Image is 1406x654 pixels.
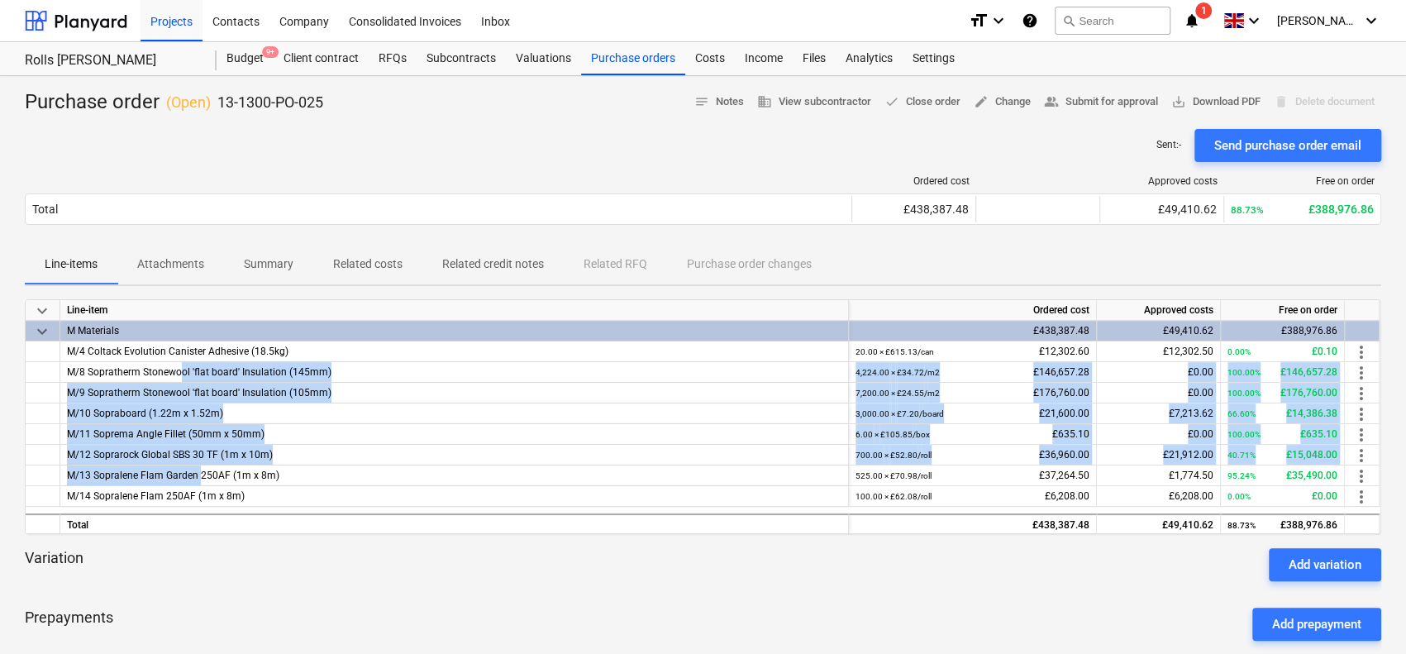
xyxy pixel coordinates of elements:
p: Related credit notes [442,255,544,273]
div: £36,960.00 [856,445,1089,465]
small: 700.00 × £52.80 / roll [856,451,932,460]
span: more_vert [1351,404,1371,424]
div: £49,410.62 [1103,321,1213,341]
div: Purchase orders [581,42,685,75]
div: £388,976.86 [1227,515,1337,536]
div: £388,976.86 [1231,203,1374,216]
button: Close order [878,89,967,115]
a: Subcontracts [417,42,506,75]
div: £635.10 [1227,424,1337,445]
div: £7,213.62 [1103,403,1213,424]
div: £37,264.50 [856,465,1089,486]
div: Line-item [60,300,849,321]
div: £438,387.48 [856,321,1089,341]
div: £14,386.38 [1227,403,1337,424]
div: Add prepayment [1272,613,1361,635]
div: Total [60,513,849,534]
div: £146,657.28 [856,362,1089,383]
div: £49,410.62 [1107,203,1217,216]
div: £0.00 [1227,486,1337,507]
span: more_vert [1351,466,1371,486]
span: M/9 Sopratherm Stonewool 'flat board' Insulation (105mm) [67,387,331,399]
button: Notes [688,89,751,115]
div: £0.00 [1103,424,1213,445]
p: Attachments [137,255,204,273]
div: £6,208.00 [856,486,1089,507]
div: Income [735,42,793,75]
button: Add prepayment [1252,608,1381,641]
div: Valuations [506,42,581,75]
div: £146,657.28 [1227,362,1337,383]
small: 100.00% [1227,368,1261,377]
small: 6.00 × £105.85 / box [856,430,930,439]
button: Download PDF [1165,89,1267,115]
div: £12,302.60 [856,341,1089,362]
div: £0.10 [1227,341,1337,362]
div: Ordered cost [849,300,1097,321]
span: Notes [694,93,744,112]
span: notes [694,94,709,109]
span: people_alt [1044,94,1059,109]
span: [PERSON_NAME] [1277,14,1360,27]
small: 0.00% [1227,492,1251,501]
div: Add variation [1289,554,1361,575]
i: format_size [969,11,989,31]
span: keyboard_arrow_down [32,322,52,341]
div: RFQs [369,42,417,75]
a: Analytics [836,42,903,75]
div: £635.10 [856,424,1089,445]
a: Client contract [274,42,369,75]
a: Settings [903,42,965,75]
span: done [884,94,899,109]
iframe: Chat Widget [1323,575,1406,654]
span: M/8 Sopratherm Stonewool 'flat board' Insulation (145mm) [67,366,331,378]
small: 4,224.00 × £34.72 / m2 [856,368,940,377]
span: M/4 Coltack Evolution Canister Adhesive (18.5kg) [67,346,288,357]
span: M/12 Soprarock Global SBS 30 TF (1m x 10m) [67,449,273,461]
div: £388,976.86 [1227,321,1337,341]
small: 88.73% [1227,521,1256,530]
button: Submit for approval [1037,89,1165,115]
div: Purchase order [25,89,323,116]
span: 1 [1195,2,1212,19]
span: save_alt [1171,94,1186,109]
small: 66.60% [1227,409,1256,418]
p: Sent : - [1156,138,1181,152]
i: notifications [1184,11,1200,31]
span: M/13 Sopralene Flam Garden 250AF (1m x 8m) [67,470,279,481]
small: 95.24% [1227,471,1256,480]
button: Search [1055,7,1170,35]
span: more_vert [1351,425,1371,445]
div: £21,600.00 [856,403,1089,424]
div: Budget [217,42,274,75]
small: 88.73% [1231,204,1264,216]
div: Rolls [PERSON_NAME] [25,52,197,69]
i: Knowledge base [1022,11,1038,31]
span: M/11 Soprema Angle Fillet (50mm x 50mm) [67,428,265,440]
span: more_vert [1351,363,1371,383]
span: business [757,94,772,109]
small: 100.00% [1227,389,1261,398]
span: M/14 Sopralene Flam 250AF (1m x 8m) [67,490,245,502]
div: M Materials [67,321,841,341]
div: £6,208.00 [1103,486,1213,507]
span: edit [974,94,989,109]
p: 13-1300-PO-025 [217,93,323,112]
small: 3,000.00 × £7.20 / board [856,409,944,418]
small: 20.00 × £615.13 / can [856,347,934,356]
div: £176,760.00 [1227,383,1337,403]
i: keyboard_arrow_down [1361,11,1381,31]
span: more_vert [1351,384,1371,403]
div: £35,490.00 [1227,465,1337,486]
span: View subcontractor [757,93,871,112]
span: more_vert [1351,446,1371,465]
button: View subcontractor [751,89,878,115]
a: Budget9+ [217,42,274,75]
div: £438,387.48 [856,515,1089,536]
small: 0.00% [1227,347,1251,356]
